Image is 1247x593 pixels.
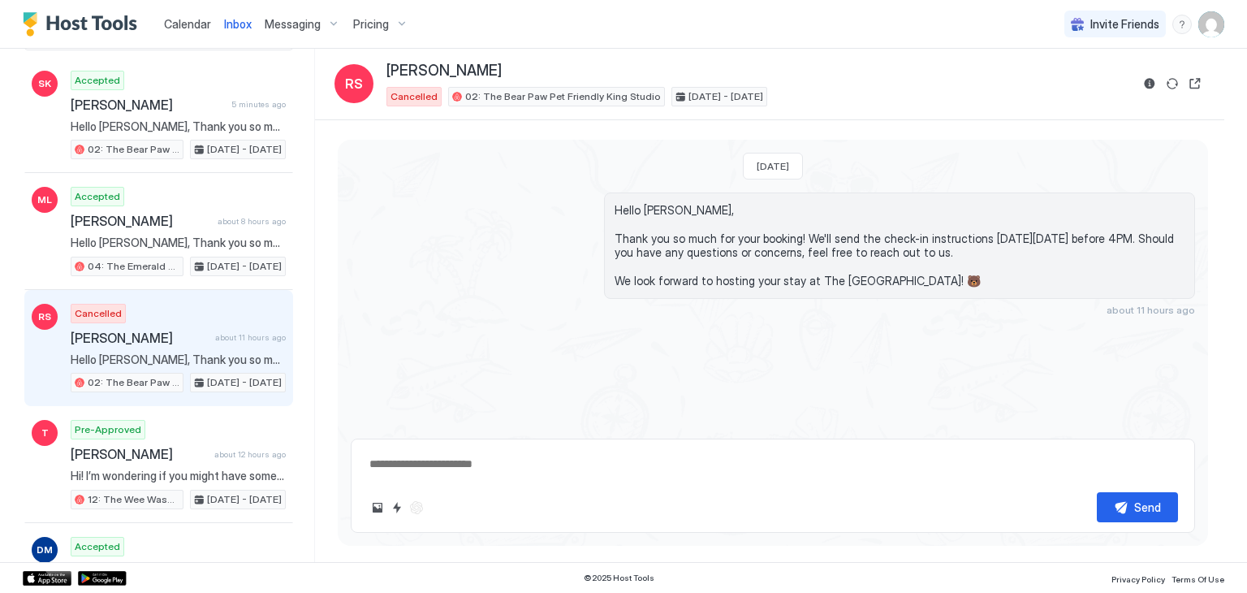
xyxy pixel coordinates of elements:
[75,539,120,554] span: Accepted
[37,543,53,557] span: DM
[164,15,211,32] a: Calendar
[353,17,389,32] span: Pricing
[88,492,179,507] span: 12: The Wee Washoe Pet-Friendly Studio
[71,469,286,483] span: Hi! I’m wondering if you might have something with two beds the 13th and 14th?
[88,259,179,274] span: 04: The Emerald Bay Pet Friendly Studio
[88,375,179,390] span: 02: The Bear Paw Pet Friendly King Studio
[215,332,286,343] span: about 11 hours ago
[1111,574,1165,584] span: Privacy Policy
[1107,304,1195,316] span: about 11 hours ago
[231,99,286,110] span: 5 minutes ago
[75,422,141,437] span: Pre-Approved
[1171,569,1224,587] a: Terms Of Use
[345,74,363,93] span: RS
[1140,74,1159,93] button: Reservation information
[615,203,1184,288] span: Hello [PERSON_NAME], Thank you so much for your booking! We'll send the check-in instructions [DA...
[164,17,211,31] span: Calendar
[1097,492,1178,522] button: Send
[75,73,120,88] span: Accepted
[1111,569,1165,587] a: Privacy Policy
[387,498,407,517] button: Quick reply
[386,62,502,80] span: [PERSON_NAME]
[75,306,122,321] span: Cancelled
[757,160,789,172] span: [DATE]
[71,97,225,113] span: [PERSON_NAME]
[214,449,286,460] span: about 12 hours ago
[71,213,211,229] span: [PERSON_NAME]
[1163,74,1182,93] button: Sync reservation
[218,216,286,227] span: about 8 hours ago
[224,17,252,31] span: Inbox
[75,189,120,204] span: Accepted
[207,259,282,274] span: [DATE] - [DATE]
[1198,11,1224,37] div: User profile
[224,15,252,32] a: Inbox
[1185,74,1205,93] button: Open reservation
[71,236,286,250] span: Hello [PERSON_NAME], Thank you so much for your booking! We'll send the check-in instructions [DA...
[265,17,321,32] span: Messaging
[465,89,661,104] span: 02: The Bear Paw Pet Friendly King Studio
[688,89,763,104] span: [DATE] - [DATE]
[38,76,51,91] span: SK
[1171,574,1224,584] span: Terms Of Use
[41,426,49,440] span: T
[71,119,286,134] span: Hello [PERSON_NAME], Thank you so much for your booking! We'll send the check-in instructions [DA...
[23,571,71,586] a: App Store
[37,193,52,207] span: ML
[584,573,654,583] span: © 2025 Host Tools
[71,353,286,367] span: Hello [PERSON_NAME], Thank you so much for your booking! We'll send the check-in instructions [DA...
[88,142,179,157] span: 02: The Bear Paw Pet Friendly King Studio
[78,571,127,586] a: Google Play Store
[207,142,282,157] span: [DATE] - [DATE]
[1090,17,1159,32] span: Invite Friends
[38,309,51,324] span: RS
[207,492,282,507] span: [DATE] - [DATE]
[23,12,145,37] a: Host Tools Logo
[368,498,387,517] button: Upload image
[207,375,282,390] span: [DATE] - [DATE]
[390,89,438,104] span: Cancelled
[1134,499,1161,516] div: Send
[71,330,209,346] span: [PERSON_NAME]
[71,446,208,462] span: [PERSON_NAME]
[1172,15,1192,34] div: menu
